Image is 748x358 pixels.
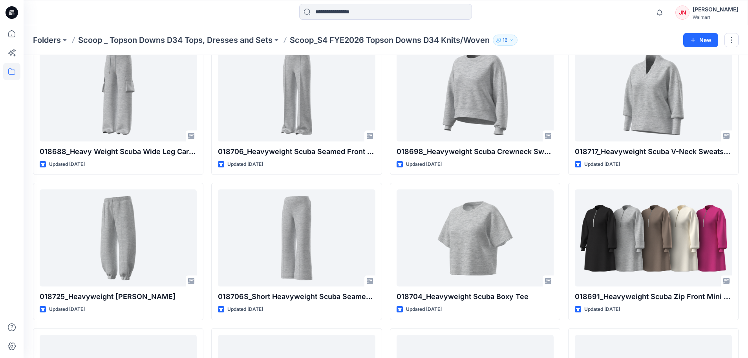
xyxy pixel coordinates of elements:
[575,44,732,141] a: 018717_Heavyweight Scuba V-Neck Sweatshirt
[575,146,732,157] p: 018717_Heavyweight Scuba V-Neck Sweatshirt
[218,189,375,286] a: 018706S_Short Heavyweight Scuba Seamed Front Pant
[33,35,61,46] a: Folders
[40,146,197,157] p: 018688_Heavy Weight Scuba Wide Leg Cargo Pant
[78,35,272,46] a: Scoop _ Topson Downs D34 Tops, Dresses and Sets
[503,36,508,44] p: 16
[227,160,263,169] p: Updated [DATE]
[49,160,85,169] p: Updated [DATE]
[290,35,490,46] p: Scoop_S4 FYE2026 Topson Downs D34 Knits/Woven
[683,33,718,47] button: New
[397,189,554,286] a: 018704_Heavyweight Scuba Boxy Tee
[675,6,689,20] div: JN
[575,189,732,286] a: 018691_Heavyweight Scuba Zip Front Mini Dress
[584,305,620,314] p: Updated [DATE]
[693,5,738,14] div: [PERSON_NAME]
[218,44,375,141] a: 018706_Heavyweight Scuba Seamed Front Pant
[40,189,197,286] a: 018725_Heavyweight Scuba Barrel
[218,291,375,302] p: 018706S_Short Heavyweight Scuba Seamed Front Pant
[218,146,375,157] p: 018706_Heavyweight Scuba Seamed Front Pant
[493,35,518,46] button: 16
[584,160,620,169] p: Updated [DATE]
[397,146,554,157] p: 018698_Heavyweight Scuba Crewneck Sweatshirt
[397,291,554,302] p: 018704_Heavyweight Scuba Boxy Tee
[693,14,738,20] div: Walmart
[575,291,732,302] p: 018691_Heavyweight Scuba Zip Front Mini Dress
[40,44,197,141] a: 018688_Heavy Weight Scuba Wide Leg Cargo Pant
[227,305,263,314] p: Updated [DATE]
[406,305,442,314] p: Updated [DATE]
[49,305,85,314] p: Updated [DATE]
[40,291,197,302] p: 018725_Heavyweight [PERSON_NAME]
[397,44,554,141] a: 018698_Heavyweight Scuba Crewneck Sweatshirt
[406,160,442,169] p: Updated [DATE]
